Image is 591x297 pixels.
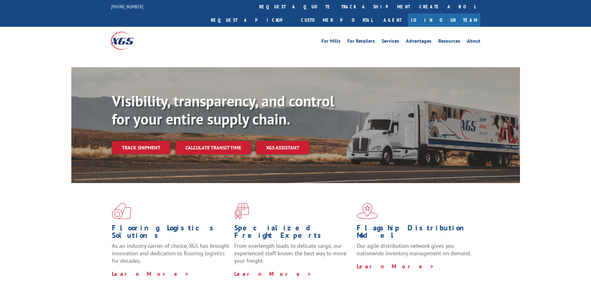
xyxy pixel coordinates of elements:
a: Resources [438,39,460,45]
a: About [467,39,480,45]
a: Join Our Team [408,13,480,27]
a: XGS ASSISTANT [256,141,309,154]
a: Advantages [406,39,431,45]
a: Services [382,39,399,45]
a: Learn More > [234,270,312,277]
a: Customer Portal [296,13,377,27]
b: Visibility, transparency, and control for your entire supply chain. [112,91,334,129]
a: Request a pickup [206,13,296,27]
h1: Flooring Logistics Solutions [112,224,230,242]
a: Learn More > [112,270,189,277]
p: From overlength loads to delicate cargo, our experienced staff knows the best way to move your fr... [234,242,352,270]
img: xgs-icon-total-supply-chain-intelligence-red [112,203,131,219]
span: Our agile distribution network gives you nationwide inventory management on demand. [357,242,471,257]
a: For Mills [322,39,341,45]
a: Learn More > [357,263,434,270]
a: Track shipment [112,141,170,154]
h1: Specialized Freight Experts [234,224,352,242]
img: xgs-icon-flagship-distribution-model-red [357,203,378,219]
span: As an industry carrier of choice, XGS has brought innovation and dedication to flooring logistics... [112,242,229,264]
a: [PHONE_NUMBER] [111,3,143,10]
a: For Retailers [347,39,375,45]
a: Agent [377,13,408,27]
img: xgs-icon-focused-on-flooring-red [234,203,249,219]
a: Calculate transit time [175,141,251,154]
h1: Flagship Distribution Model [357,224,474,242]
